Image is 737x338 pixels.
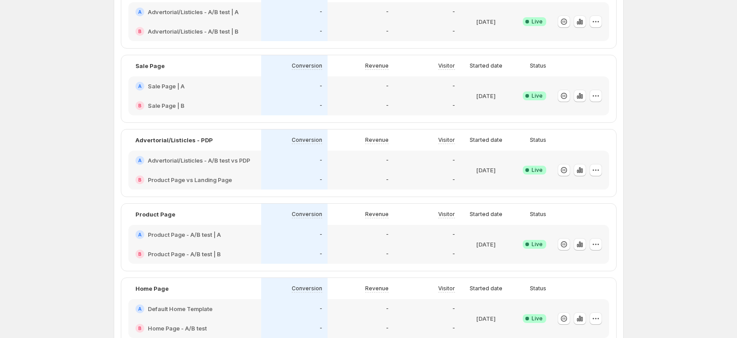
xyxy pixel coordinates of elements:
p: Status [530,62,546,69]
p: - [320,28,322,35]
h2: A [138,158,142,163]
p: - [320,102,322,109]
h2: Home Page - A/B test [148,324,207,333]
p: [DATE] [476,91,496,100]
h2: A [138,84,142,89]
p: - [320,231,322,238]
p: - [452,251,455,258]
h2: Product Page vs Landing Page [148,175,232,184]
h2: Default Home Template [148,304,212,313]
p: - [452,28,455,35]
p: Product Page [135,210,175,219]
p: - [452,83,455,90]
p: Visitor [438,137,455,144]
h2: B [138,251,142,257]
p: Status [530,285,546,292]
p: - [452,102,455,109]
p: - [386,305,389,312]
p: Visitor [438,211,455,218]
p: - [452,325,455,332]
p: Home Page [135,284,169,293]
p: - [320,8,322,15]
h2: Advertorial/Listicles - A/B test | A [148,8,239,16]
p: - [386,231,389,238]
h2: A [138,232,142,237]
h2: Sale Page | A [148,82,185,91]
p: Revenue [365,137,389,144]
p: Sale Page [135,61,165,70]
span: Live [532,92,543,99]
p: Conversion [292,211,322,218]
p: [DATE] [476,17,496,26]
p: Visitor [438,62,455,69]
h2: Product Page - A/B test | A [148,230,221,239]
h2: A [138,9,142,15]
h2: Advertorial/Listicles - A/B test | B [148,27,239,36]
span: Live [532,241,543,248]
h2: Advertorial/Listicles - A/B test vs PDP [148,156,250,165]
p: Revenue [365,285,389,292]
p: - [320,83,322,90]
h2: A [138,306,142,311]
p: Visitor [438,285,455,292]
p: Status [530,211,546,218]
h2: B [138,103,142,108]
p: - [386,28,389,35]
h2: Sale Page | B [148,101,185,110]
p: - [320,325,322,332]
p: - [320,157,322,164]
p: Conversion [292,62,322,69]
p: Started date [470,62,502,69]
p: - [386,83,389,90]
p: - [452,157,455,164]
p: Started date [470,137,502,144]
p: - [452,231,455,238]
p: Advertorial/Listicles - PDP [135,136,213,144]
p: - [386,325,389,332]
p: - [320,176,322,183]
p: Conversion [292,285,322,292]
h2: B [138,177,142,182]
p: [DATE] [476,166,496,175]
p: - [452,305,455,312]
p: - [320,305,322,312]
h2: B [138,326,142,331]
p: Started date [470,285,502,292]
h2: B [138,29,142,34]
p: Revenue [365,211,389,218]
p: [DATE] [476,240,496,249]
p: - [320,251,322,258]
p: - [452,8,455,15]
h2: Product Page - A/B test | B [148,250,221,258]
p: Revenue [365,62,389,69]
p: - [452,176,455,183]
p: Conversion [292,137,322,144]
span: Live [532,18,543,25]
p: - [386,176,389,183]
span: Live [532,315,543,322]
p: - [386,8,389,15]
p: Started date [470,211,502,218]
p: Status [530,137,546,144]
p: - [386,157,389,164]
p: - [386,251,389,258]
p: - [386,102,389,109]
p: [DATE] [476,314,496,323]
span: Live [532,167,543,174]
